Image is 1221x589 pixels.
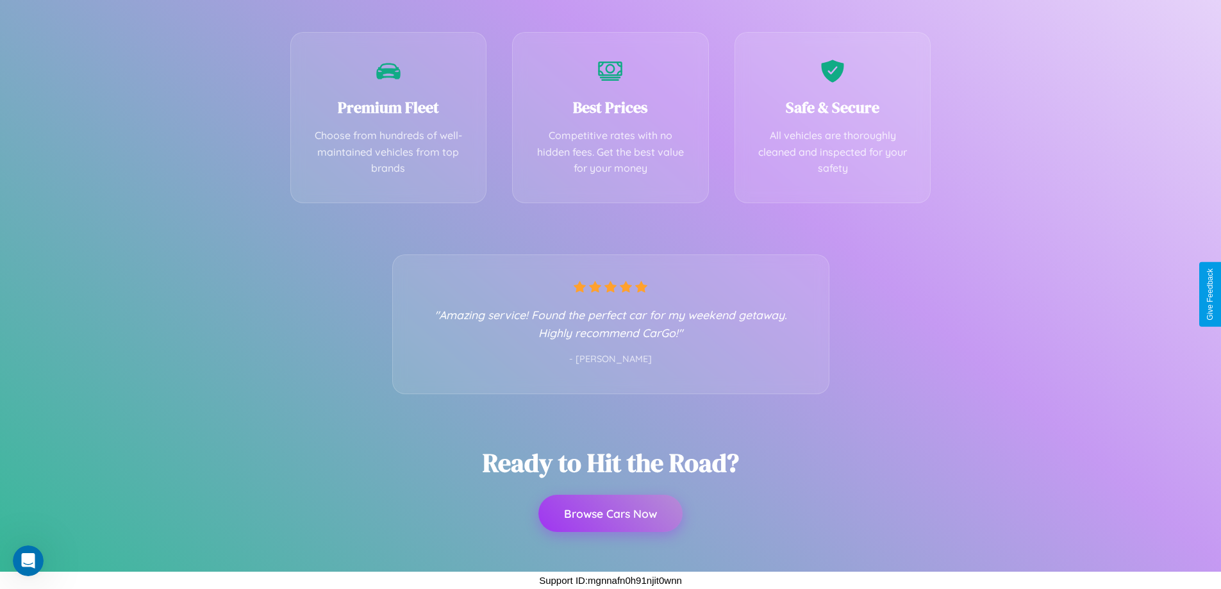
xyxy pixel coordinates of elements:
[532,97,689,118] h3: Best Prices
[539,572,682,589] p: Support ID: mgnnafn0h91njit0wnn
[419,306,803,342] p: "Amazing service! Found the perfect car for my weekend getaway. Highly recommend CarGo!"
[754,128,911,177] p: All vehicles are thoroughly cleaned and inspected for your safety
[532,128,689,177] p: Competitive rates with no hidden fees. Get the best value for your money
[13,545,44,576] iframe: Intercom live chat
[310,97,467,118] h3: Premium Fleet
[538,495,683,532] button: Browse Cars Now
[754,97,911,118] h3: Safe & Secure
[310,128,467,177] p: Choose from hundreds of well-maintained vehicles from top brands
[483,445,739,480] h2: Ready to Hit the Road?
[1206,269,1215,320] div: Give Feedback
[419,351,803,368] p: - [PERSON_NAME]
